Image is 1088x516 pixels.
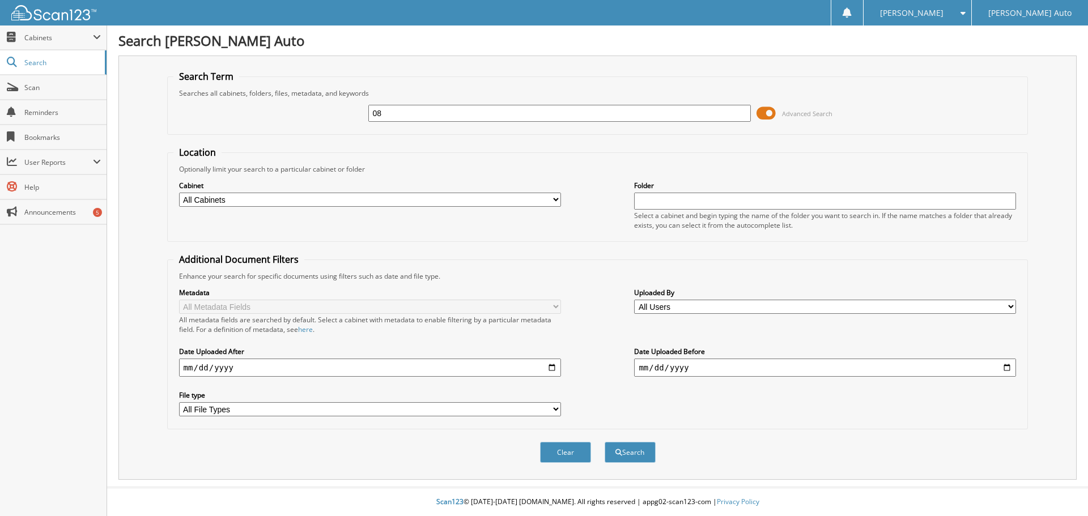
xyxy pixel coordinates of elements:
span: Bookmarks [24,133,101,142]
a: here [298,325,313,334]
button: Clear [540,442,591,463]
label: Metadata [179,288,561,297]
span: [PERSON_NAME] Auto [988,10,1072,16]
div: 5 [93,208,102,217]
span: [PERSON_NAME] [880,10,943,16]
div: Optionally limit your search to a particular cabinet or folder [173,164,1022,174]
label: Date Uploaded Before [634,347,1016,356]
label: Date Uploaded After [179,347,561,356]
input: start [179,359,561,377]
span: Search [24,58,99,67]
div: All metadata fields are searched by default. Select a cabinet with metadata to enable filtering b... [179,315,561,334]
img: scan123-logo-white.svg [11,5,96,20]
a: Privacy Policy [717,497,759,506]
span: Cabinets [24,33,93,42]
span: Scan123 [436,497,464,506]
iframe: Chat Widget [1031,462,1088,516]
div: Select a cabinet and begin typing the name of the folder you want to search in. If the name match... [634,211,1016,230]
button: Search [605,442,656,463]
label: Folder [634,181,1016,190]
span: User Reports [24,157,93,167]
span: Reminders [24,108,101,117]
legend: Location [173,146,222,159]
span: Scan [24,83,101,92]
span: Help [24,182,101,192]
input: end [634,359,1016,377]
div: © [DATE]-[DATE] [DOMAIN_NAME]. All rights reserved | appg02-scan123-com | [107,488,1088,516]
div: Searches all cabinets, folders, files, metadata, and keywords [173,88,1022,98]
span: Advanced Search [782,109,832,118]
label: File type [179,390,561,400]
legend: Search Term [173,70,239,83]
div: Enhance your search for specific documents using filters such as date and file type. [173,271,1022,281]
label: Uploaded By [634,288,1016,297]
legend: Additional Document Filters [173,253,304,266]
h1: Search [PERSON_NAME] Auto [118,31,1077,50]
span: Announcements [24,207,101,217]
label: Cabinet [179,181,561,190]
